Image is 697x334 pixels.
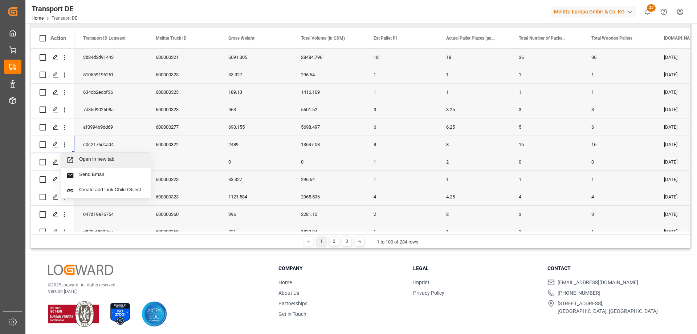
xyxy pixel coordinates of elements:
a: Privacy Policy [413,290,444,296]
div: d870cf8933ea [74,223,147,240]
div: 3 [510,206,583,223]
div: c0c2176dca04 [74,136,147,153]
div: 33.327 [220,171,292,188]
div: 600000360 [147,223,220,240]
div: 1 [437,171,510,188]
div: 600000322 [147,136,220,153]
a: Partnerships [278,301,307,306]
div: 1 [583,171,655,188]
div: 1 [510,171,583,188]
div: 296.64 [292,66,365,83]
div: 189.13 [220,84,292,101]
a: Get in Touch [278,311,306,317]
div: 1 to 100 of 284 rows [377,238,419,246]
span: [STREET_ADDRESS], [GEOGRAPHIC_DATA], [GEOGRAPHIC_DATA] [558,300,658,315]
div: Press SPACE to select this row. [31,206,74,223]
img: ISO 9001 & ISO 14001 Certification [48,301,99,327]
div: 28484.796 [292,49,365,66]
div: 1 [510,223,583,240]
span: Total Number of Packages (VepoDE) [519,36,567,41]
span: Gross Weight [228,36,254,41]
div: 0 [583,153,655,170]
div: 634cb2ecbf36 [74,84,147,101]
div: 7d35d902508a [74,101,147,118]
div: 16 [583,136,655,153]
div: Press SPACE to select this row. [31,171,74,188]
div: 396 [220,206,292,223]
div: 1121.584 [220,188,292,205]
div: 4 [365,188,437,205]
div: 600000360 [147,206,220,223]
div: 6 [583,118,655,136]
h3: Contact [547,265,673,272]
div: 1 [365,84,437,101]
div: 8 [365,136,437,153]
div: 1 [365,153,437,170]
span: Total Volume (in CDM) [301,36,345,41]
div: 2 [330,237,339,246]
a: About Us [278,290,299,296]
div: 1833.84 [292,223,365,240]
div: 2965.536 [292,188,365,205]
img: AICPA SOC [142,301,167,327]
div: 1 [365,66,437,83]
div: Press SPACE to select this row. [31,188,74,206]
div: 4 [583,188,655,205]
a: Imprint [413,279,429,285]
div: 0 [220,153,292,170]
div: 600000323 [147,66,220,83]
div: 1 [437,66,510,83]
div: 6.25 [437,118,510,136]
div: 6091.305 [220,49,292,66]
div: 0 [510,153,583,170]
img: Logward Logo [48,265,113,275]
span: [EMAIL_ADDRESS][DOMAIN_NAME] [558,279,638,286]
div: 2281.12 [292,206,365,223]
div: 16 [510,136,583,153]
div: 1416.109 [292,84,365,101]
div: 1 [583,223,655,240]
div: Press SPACE to select this row. [31,136,74,153]
div: 18 [437,49,510,66]
div: Action [50,35,66,41]
div: 321 [220,223,292,240]
div: Transport DE [32,3,77,14]
div: 5501.52 [292,101,365,118]
div: 600000323 [147,84,220,101]
span: 25 [647,4,656,12]
div: 5 [510,118,583,136]
div: 0 [292,153,365,170]
div: 1 [510,84,583,101]
p: © 2025 Logward. All rights reserved. [48,282,260,288]
span: [PHONE_NUMBER] [558,289,600,297]
div: 5698.497 [292,118,365,136]
div: Press SPACE to select this row. [31,153,74,171]
div: af0994b9dd69 [74,118,147,136]
img: ISO 27001 Certification [107,301,133,327]
a: Home [278,279,292,285]
div: 1 [510,66,583,83]
div: 1 [437,84,510,101]
div: 2 [437,206,510,223]
div: 296.64 [292,171,365,188]
div: 600000321 [147,49,220,66]
div: 1 [365,171,437,188]
div: 047d19a76754 [74,206,147,223]
div: 2489 [220,136,292,153]
h3: Company [278,265,404,272]
div: Press SPACE to select this row. [31,84,74,101]
div: 3.25 [437,101,510,118]
div: 36 [583,49,655,66]
div: 3 [342,237,351,246]
div: 2 [365,206,437,223]
div: 3b84d3d91443 [74,49,147,66]
p: Version [DATE] [48,288,260,295]
div: 510559196251 [74,66,147,83]
button: Help Center [656,4,672,20]
div: 1 [583,66,655,83]
div: Press SPACE to select this row. [31,223,74,241]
